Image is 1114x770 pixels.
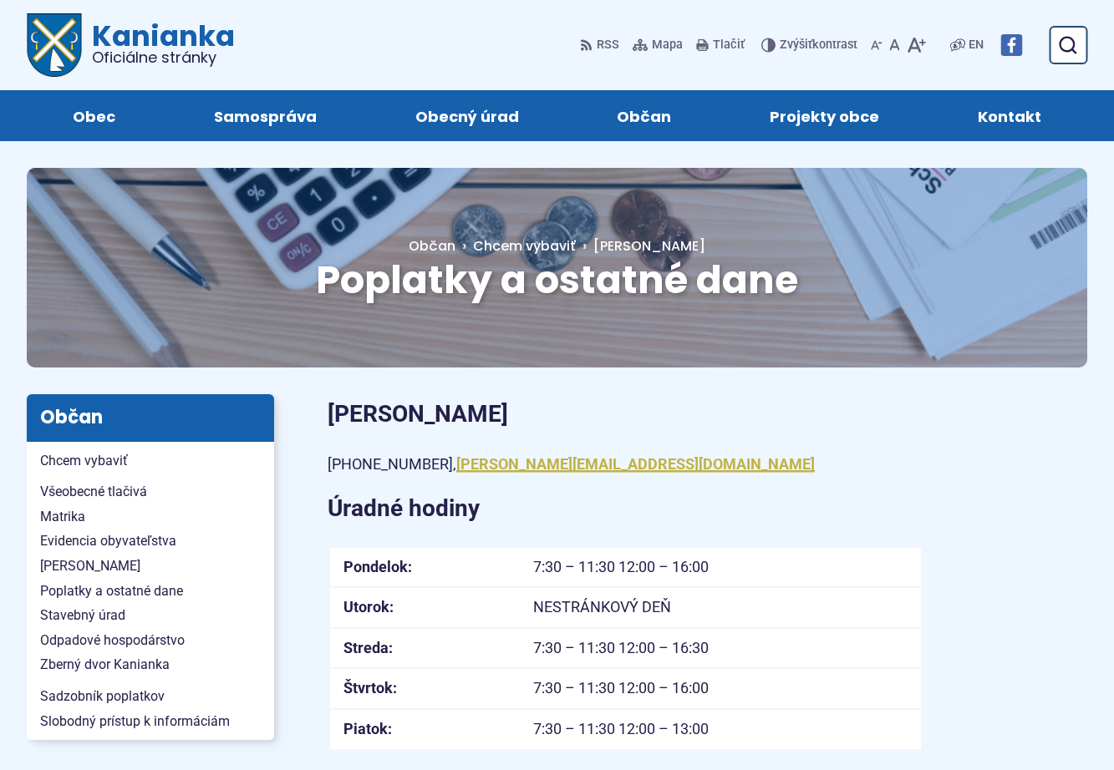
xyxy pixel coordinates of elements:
[343,679,397,697] strong: Štvrtok:
[343,598,394,615] strong: Utorok:
[520,709,921,749] td: 7:30 – 11:30 12:00 – 13:00
[27,684,274,709] a: Sadzobník poplatkov
[737,90,912,141] a: Projekty obce
[409,236,473,256] a: Občan
[27,448,274,474] a: Chcem vybaviť
[520,628,921,669] td: 7:30 – 11:30 12:00 – 16:30
[597,35,619,55] span: RSS
[40,684,261,709] span: Sadzobník poplatkov
[27,579,274,604] a: Poplatky a ostatné dane
[585,90,705,141] a: Občan
[40,479,261,504] span: Všeobecné tlačivá
[886,28,903,63] button: Nastaviť pôvodnú veľkosť písma
[780,38,857,53] span: kontrast
[40,554,261,579] span: [PERSON_NAME]
[652,35,683,55] span: Mapa
[969,35,984,55] span: EN
[576,236,705,256] a: [PERSON_NAME]
[27,628,274,653] a: Odpadové hospodárstvo
[40,652,261,677] span: Zberný dvor Kanianka
[40,448,261,474] span: Chcem vybaviť
[27,504,274,529] a: Matrika
[903,28,929,63] button: Zväčšiť veľkosť písma
[73,90,115,141] span: Obec
[593,236,705,256] span: [PERSON_NAME]
[316,253,798,306] span: Poplatky a ostatné dane
[328,452,921,478] p: [PHONE_NUMBER],
[27,709,274,734] a: Slobodný prístup k informáciám
[27,394,274,441] h3: Občan
[40,709,261,734] span: Slobodný prístup k informáciám
[82,22,235,65] span: Kanianka
[520,547,921,588] td: 7:30 – 11:30 12:00 – 16:00
[343,639,393,656] strong: Streda:
[343,558,412,575] strong: Pondelok:
[409,236,455,256] span: Občan
[761,28,861,63] button: Zvýšiťkontrast
[693,28,748,63] button: Tlačiť
[978,90,1041,141] span: Kontakt
[580,28,623,63] a: RSS
[40,90,148,141] a: Obec
[40,628,261,653] span: Odpadové hospodárstvo
[27,652,274,677] a: Zberný dvor Kanianka
[520,587,921,628] td: NESTRÁNKOVÝ DEŇ
[181,90,349,141] a: Samospráva
[40,579,261,604] span: Poplatky a ostatné dane
[40,529,261,554] span: Evidencia obyvateľstva
[383,90,552,141] a: Obecný úrad
[92,50,235,65] span: Oficiálne stránky
[27,13,82,77] img: Prejsť na domovskú stránku
[713,38,745,53] span: Tlačiť
[328,494,480,522] strong: Úradné hodiny
[27,479,274,504] a: Všeobecné tlačivá
[629,28,686,63] a: Mapa
[1000,34,1022,56] img: Prejsť na Facebook stránku
[27,603,274,628] a: Stavebný úrad
[40,603,261,628] span: Stavebný úrad
[456,455,815,473] a: [PERSON_NAME][EMAIL_ADDRESS][DOMAIN_NAME]
[214,90,317,141] span: Samospráva
[867,28,886,63] button: Zmenšiť veľkosť písma
[520,668,921,709] td: 7:30 – 11:30 12:00 – 16:00
[27,13,235,77] a: Logo Kanianka, prejsť na domovskú stránku.
[965,35,987,55] a: EN
[27,529,274,554] a: Evidencia obyvateľstva
[27,554,274,579] a: [PERSON_NAME]
[770,90,879,141] span: Projekty obce
[617,90,671,141] span: Občan
[40,504,261,529] span: Matrika
[473,236,576,256] a: Chcem vybaviť
[945,90,1074,141] a: Kontakt
[328,400,508,428] strong: [PERSON_NAME]
[780,38,812,52] span: Zvýšiť
[343,720,392,737] strong: Piatok:
[415,90,519,141] span: Obecný úrad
